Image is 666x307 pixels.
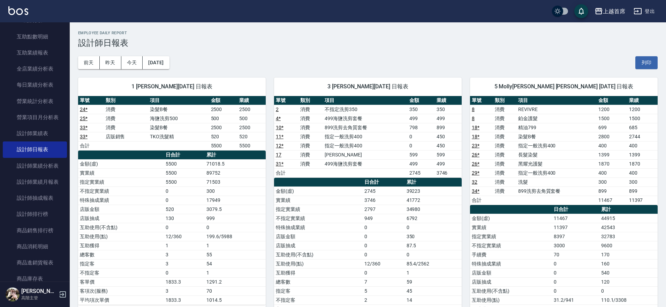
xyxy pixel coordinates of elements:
[552,268,599,277] td: 0
[405,178,462,187] th: 累計
[78,151,266,305] table: a dense table
[205,223,266,232] td: 0
[274,214,363,223] td: 不指定實業績
[205,187,266,196] td: 300
[78,159,164,168] td: 金額(虛)
[205,177,266,187] td: 71503
[3,255,67,271] a: 商品進銷貨報表
[405,205,462,214] td: 34980
[405,277,462,286] td: 59
[6,287,20,301] img: Person
[599,286,658,295] td: 0
[516,105,597,114] td: REVIVRE
[323,105,408,114] td: 不指定洗剪350
[408,150,434,159] td: 599
[209,141,237,150] td: 5500
[408,141,434,150] td: 0
[599,277,658,286] td: 120
[597,114,627,123] td: 1500
[274,241,363,250] td: 店販抽成
[78,31,658,35] h2: Employee Daily Report
[274,286,363,295] td: 指定客
[3,174,67,190] a: 設計師業績月報表
[599,241,658,250] td: 9600
[3,61,67,77] a: 全店業績分析表
[205,168,266,177] td: 89752
[599,268,658,277] td: 540
[3,45,67,61] a: 互助業績報表
[237,114,266,123] td: 500
[274,259,363,268] td: 互助使用(點)
[493,114,516,123] td: 消費
[323,123,408,132] td: 899洗剪去角質套餐
[104,132,149,141] td: 店販銷售
[3,77,67,93] a: 每日業績分析表
[516,168,597,177] td: 指定一般洗剪400
[627,123,658,132] td: 685
[205,196,266,205] td: 17949
[78,277,164,286] td: 客單價
[363,196,404,205] td: 3746
[78,232,164,241] td: 互助使用(點)
[599,223,658,232] td: 42543
[552,205,599,214] th: 日合計
[298,141,323,150] td: 消費
[3,125,67,141] a: 設計師業績表
[472,179,477,185] a: 32
[552,223,599,232] td: 11397
[274,295,363,305] td: 不指定客
[298,105,323,114] td: 消費
[597,123,627,132] td: 699
[552,232,599,241] td: 8397
[237,105,266,114] td: 2500
[164,259,205,268] td: 3
[205,277,266,286] td: 1291.2
[405,187,462,196] td: 39223
[470,241,552,250] td: 不指定實業績
[627,96,658,105] th: 業績
[552,259,599,268] td: 0
[164,187,205,196] td: 0
[3,158,67,174] a: 設計師業績分析表
[78,259,164,268] td: 指定客
[405,268,462,277] td: 1
[164,205,205,214] td: 520
[164,223,205,232] td: 0
[435,123,462,132] td: 899
[298,96,323,105] th: 類別
[627,114,658,123] td: 1500
[164,295,205,305] td: 1833.3
[143,56,169,69] button: [DATE]
[363,178,404,187] th: 日合計
[599,232,658,241] td: 32783
[627,105,658,114] td: 1200
[323,114,408,123] td: 499海鹽洗剪套餐
[574,4,588,18] button: save
[298,123,323,132] td: 消費
[435,132,462,141] td: 450
[363,241,404,250] td: 0
[493,187,516,196] td: 消費
[164,268,205,277] td: 0
[363,214,404,223] td: 949
[552,250,599,259] td: 70
[209,132,237,141] td: 520
[274,250,363,259] td: 互助使用(不含點)
[470,268,552,277] td: 店販金額
[493,105,516,114] td: 消費
[552,295,599,305] td: 31.2/941
[493,150,516,159] td: 消費
[597,196,627,205] td: 11467
[298,159,323,168] td: 消費
[470,223,552,232] td: 實業績
[205,286,266,295] td: 70
[627,132,658,141] td: 2744
[405,241,462,250] td: 87.5
[78,141,104,150] td: 合計
[408,168,434,177] td: 2745
[78,196,164,205] td: 特殊抽成業績
[148,132,209,141] td: TKO洗髮精
[627,177,658,187] td: 300
[274,205,363,214] td: 指定實業績
[237,141,266,150] td: 5500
